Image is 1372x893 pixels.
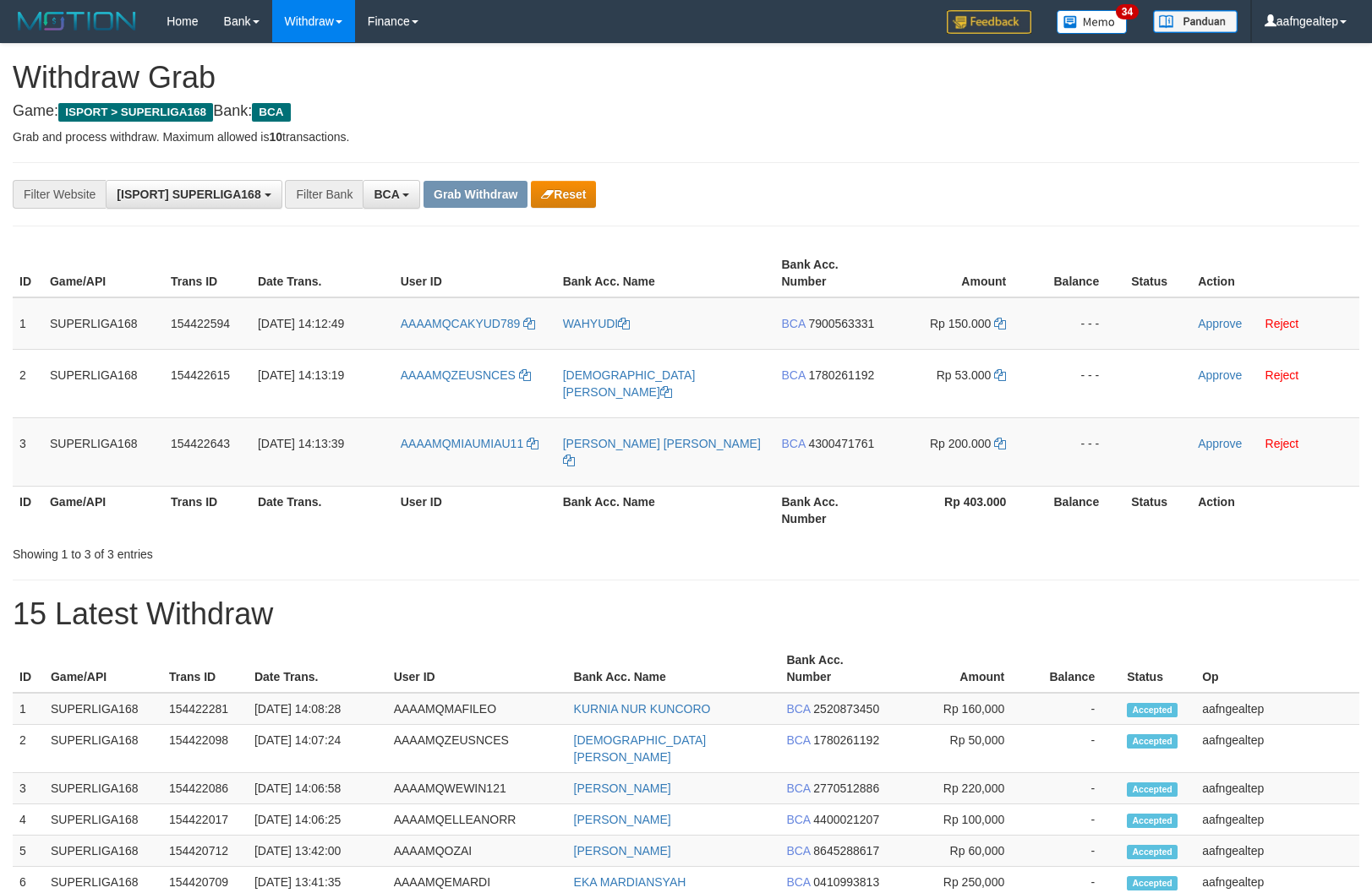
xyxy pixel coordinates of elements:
[574,702,711,716] a: KURNIA NUR KUNCORO
[813,781,879,795] span: Copy 2770512886 to clipboard
[251,486,394,534] th: Date Trans.
[13,61,1359,95] h1: Withdraw Grab
[162,836,248,867] td: 154420712
[13,804,44,836] td: 4
[786,733,810,747] span: BCA
[164,249,251,297] th: Trans ID
[394,486,556,534] th: User ID
[43,486,164,534] th: Game/API
[374,188,399,201] span: BCA
[994,368,1006,382] a: Copy 53000 to clipboard
[930,317,991,330] span: Rp 150.000
[786,844,810,858] span: BCA
[285,180,363,209] div: Filter Bank
[1153,10,1238,33] img: panduan.png
[171,317,230,330] span: 154422594
[574,813,671,826] a: [PERSON_NAME]
[248,773,387,804] td: [DATE] 14:06:58
[1198,437,1242,450] a: Approve
[1195,725,1359,773] td: aafngealtep
[13,486,43,534] th: ID
[813,702,879,716] span: Copy 2520873450 to clipboard
[162,804,248,836] td: 154422017
[1191,249,1359,297] th: Action
[786,875,810,889] span: BCA
[994,437,1006,450] a: Copy 200000 to clipboard
[808,437,874,450] span: Copy 4300471761 to clipboard
[1195,645,1359,693] th: Op
[1030,836,1120,867] td: -
[162,645,248,693] th: Trans ID
[994,317,1006,330] a: Copy 150000 to clipboard
[1031,249,1124,297] th: Balance
[894,645,1030,693] th: Amount
[171,368,230,382] span: 154422615
[387,693,567,725] td: AAAAMQMAFILEO
[248,836,387,867] td: [DATE] 13:42:00
[1030,773,1120,804] td: -
[251,249,394,297] th: Date Trans.
[1265,368,1299,382] a: Reject
[117,188,260,201] span: [ISPORT] SUPERLIGA168
[1124,249,1191,297] th: Status
[813,733,879,747] span: Copy 1780261192 to clipboard
[1195,773,1359,804] td: aafngealtep
[387,804,567,836] td: AAAAMQELLEANORR
[1057,10,1128,34] img: Button%20Memo.svg
[813,813,879,826] span: Copy 4400021207 to clipboard
[43,249,164,297] th: Game/API
[1195,804,1359,836] td: aafngealtep
[171,437,230,450] span: 154422643
[781,368,805,382] span: BCA
[563,437,761,467] a: [PERSON_NAME] [PERSON_NAME]
[574,733,707,764] a: [DEMOGRAPHIC_DATA][PERSON_NAME]
[774,486,892,534] th: Bank Acc. Number
[781,317,805,330] span: BCA
[44,804,162,836] td: SUPERLIGA168
[13,597,1359,631] h1: 15 Latest Withdraw
[894,836,1030,867] td: Rp 60,000
[786,781,810,795] span: BCA
[106,180,282,209] button: [ISPORT] SUPERLIGA168
[162,693,248,725] td: 154422281
[1031,297,1124,350] td: - - -
[401,368,531,382] a: AAAAMQZEUSNCES
[13,180,106,209] div: Filter Website
[813,875,879,889] span: Copy 0410993813 to clipboard
[13,297,43,350] td: 1
[401,317,521,330] span: AAAAMQCAKYUD789
[13,103,1359,120] h4: Game: Bank:
[164,486,251,534] th: Trans ID
[58,103,213,122] span: ISPORT > SUPERLIGA168
[1127,734,1178,749] span: Accepted
[781,437,805,450] span: BCA
[1031,349,1124,417] td: - - -
[248,725,387,773] td: [DATE] 14:07:24
[1198,368,1242,382] a: Approve
[1195,693,1359,725] td: aafngealtep
[574,781,671,795] a: [PERSON_NAME]
[1030,693,1120,725] td: -
[813,844,879,858] span: Copy 8645288617 to clipboard
[13,836,44,867] td: 5
[13,128,1359,145] p: Grab and process withdraw. Maximum allowed is transactions.
[13,645,44,693] th: ID
[563,317,631,330] a: WAHYUDI
[894,804,1030,836] td: Rp 100,000
[1198,317,1242,330] a: Approve
[13,249,43,297] th: ID
[786,702,810,716] span: BCA
[574,844,671,858] a: [PERSON_NAME]
[1120,645,1195,693] th: Status
[387,645,567,693] th: User ID
[401,317,536,330] a: AAAAMQCAKYUD789
[894,725,1030,773] td: Rp 50,000
[1116,4,1139,19] span: 34
[1191,486,1359,534] th: Action
[1030,725,1120,773] td: -
[937,368,992,382] span: Rp 53.000
[162,725,248,773] td: 154422098
[779,645,894,693] th: Bank Acc. Number
[786,813,810,826] span: BCA
[387,725,567,773] td: AAAAMQZEUSNCES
